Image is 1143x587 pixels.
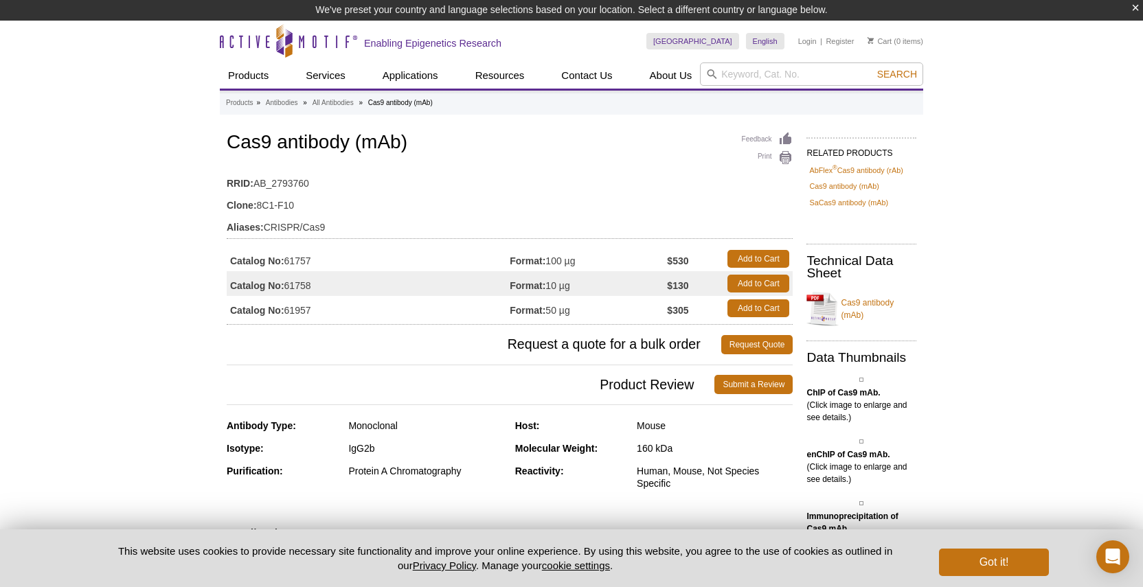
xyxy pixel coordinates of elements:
a: All Antibodies [313,97,354,109]
p: This website uses cookies to provide necessary site functionality and improve your online experie... [94,544,916,573]
a: Add to Cart [727,250,789,268]
button: Got it! [939,549,1049,576]
strong: Format: [510,279,545,292]
a: Privacy Policy [413,560,476,571]
a: Print [742,150,793,165]
strong: Clone: [227,199,257,211]
strong: RRID: [227,177,253,189]
b: Immunoprecipitation of Cas9 mAb. [806,511,898,533]
li: Cas9 antibody (mAb) [368,99,433,106]
div: Protein A Chromatography [348,465,504,477]
a: About Us [642,62,701,89]
strong: Format: [510,255,545,267]
strong: Catalog No: [230,279,284,292]
td: 10 µg [510,271,667,296]
a: Services [297,62,354,89]
td: 100 µg [510,246,667,271]
img: Cas9 antibody (mAb) tested by enChIP. [859,439,863,444]
td: 61757 [227,246,510,271]
a: Cas9 antibody (mAb) [809,180,879,192]
h1: Cas9 antibody (mAb) [227,132,793,155]
span: Product Review [227,375,714,394]
img: Your Cart [868,37,874,44]
button: Search [873,68,921,80]
strong: Format: [510,304,545,316]
div: Human, Mouse, Not Species Specific [637,465,793,490]
div: Mouse [637,419,793,432]
li: | [820,33,822,49]
a: Add to Cart [727,275,789,292]
li: » [256,99,260,106]
a: Products [220,62,277,89]
b: ChIP of Cas9 mAb. [806,388,880,398]
strong: Reactivity: [515,465,564,476]
strong: Aliases: [227,221,264,233]
div: 160 kDa [637,442,793,454]
h2: Data Thumbnails [806,352,916,364]
strong: Purification: [227,465,283,476]
div: IgG2b [348,442,504,454]
h3: Applications [227,524,793,544]
a: Submit a Review [714,375,793,394]
img: Cas9 antibody (mAb) tested by immunoprecipitation. [859,501,863,505]
td: AB_2793760 [227,169,793,191]
a: Request Quote [721,335,793,354]
b: enChIP of Cas9 mAb. [806,450,890,459]
a: Products [226,97,253,109]
a: AbFlex®Cas9 antibody (rAb) [809,164,903,176]
a: Resources [467,62,533,89]
a: English [746,33,784,49]
a: SaCas9 antibody (mAb) [809,196,888,209]
a: Applications [374,62,446,89]
li: (0 items) [868,33,923,49]
a: Antibodies [266,97,298,109]
td: 61957 [227,296,510,321]
strong: $130 [667,279,688,292]
p: (Click image to enlarge and see details.) [806,448,916,485]
a: Contact Us [553,62,620,89]
span: Request a quote for a bulk order [227,335,721,354]
li: » [303,99,307,106]
a: Cart [868,36,892,46]
a: Cas9 antibody (mAb) [806,288,916,330]
h2: RELATED PRODUCTS [806,137,916,162]
button: cookie settings [542,560,610,571]
strong: $530 [667,255,688,267]
div: Open Intercom Messenger [1096,540,1129,573]
td: CRISPR/Cas9 [227,213,793,235]
strong: Molecular Weight: [515,443,598,454]
h2: Technical Data Sheet [806,255,916,279]
a: Register [826,36,854,46]
img: Cas9 antibody (mAb) tested by ChIP. [859,378,863,382]
a: Add to Cart [727,299,789,317]
span: Search [877,69,917,80]
strong: Host: [515,420,540,431]
a: [GEOGRAPHIC_DATA] [646,33,739,49]
input: Keyword, Cat. No. [700,62,923,86]
strong: Catalog No: [230,304,284,316]
p: (Click image to enlarge and see details.) [806,387,916,424]
td: 8C1-F10 [227,191,793,213]
strong: Catalog No: [230,255,284,267]
div: Monoclonal [348,419,504,432]
strong: Isotype: [227,443,264,454]
td: 61758 [227,271,510,296]
strong: $305 [667,304,688,316]
td: 50 µg [510,296,667,321]
sup: ® [833,164,837,171]
li: » [359,99,363,106]
a: Login [798,36,817,46]
h2: Enabling Epigenetics Research [364,37,501,49]
strong: Antibody Type: [227,420,296,431]
p: (Click image to enlarge and see details.) [806,510,916,560]
a: Feedback [742,132,793,147]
